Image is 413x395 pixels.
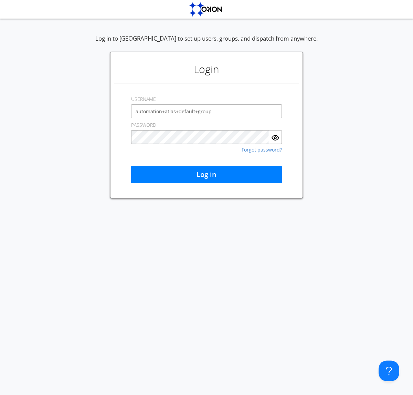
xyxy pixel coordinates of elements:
[131,166,282,183] button: Log in
[95,34,318,52] div: Log in to [GEOGRAPHIC_DATA] to set up users, groups, and dispatch from anywhere.
[131,122,156,128] label: PASSWORD
[114,55,299,83] h1: Login
[379,361,399,381] iframe: Toggle Customer Support
[131,96,156,103] label: USERNAME
[242,147,282,152] a: Forgot password?
[269,130,282,144] button: Show Password
[131,130,269,144] input: Password
[271,134,279,142] img: eye.svg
